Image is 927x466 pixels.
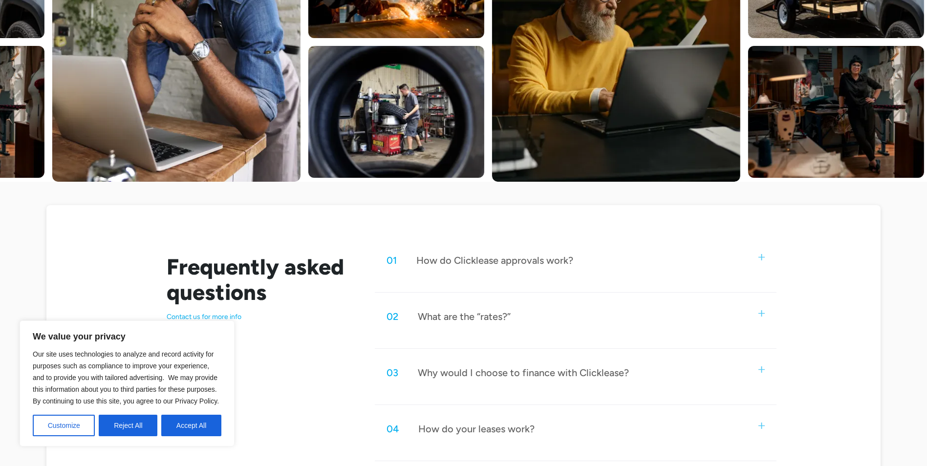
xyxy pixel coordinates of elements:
[167,313,352,321] p: Contact us for more info
[387,254,397,267] div: 01
[416,254,573,267] div: How do Clicklease approvals work?
[99,415,157,436] button: Reject All
[758,366,765,373] img: small plus
[33,415,95,436] button: Customize
[418,366,629,379] div: Why would I choose to finance with Clicklease?
[387,423,399,435] div: 04
[161,415,221,436] button: Accept All
[418,423,535,435] div: How do your leases work?
[33,331,221,342] p: We value your privacy
[758,254,765,260] img: small plus
[758,310,765,317] img: small plus
[33,350,219,405] span: Our site uses technologies to analyze and record activity for purposes such as compliance to impr...
[387,366,398,379] div: 03
[167,254,352,305] h2: Frequently asked questions
[308,46,484,178] img: A man fitting a new tire on a rim
[20,320,235,446] div: We value your privacy
[387,310,398,323] div: 02
[758,423,765,429] img: small plus
[418,310,511,323] div: What are the “rates?”
[748,46,924,178] img: a woman standing next to a sewing machine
